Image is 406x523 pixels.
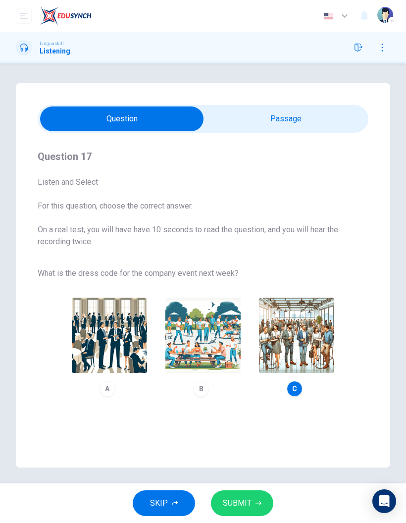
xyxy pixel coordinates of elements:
[372,489,396,513] div: Open Intercom Messenger
[223,496,252,510] span: SUBMIT
[100,381,115,397] div: A
[38,176,368,188] span: Listen and Select
[38,200,368,212] span: For this question, choose the correct answer.
[38,267,368,279] span: What is the dress code for the company event next week?
[40,40,64,47] span: Linguaskill
[377,7,393,23] img: Profile picture
[38,224,368,248] span: On a real test, you will have have 10 seconds to read the question, and you will hear the recordi...
[254,293,339,401] button: C
[67,293,152,401] button: A
[193,381,209,397] div: B
[72,298,147,373] img: A
[165,298,241,373] img: B
[38,149,368,164] h4: Question 17
[161,293,245,401] button: B
[40,47,70,55] h1: Listening
[259,298,334,373] img: C
[150,496,168,510] span: SKIP
[133,490,195,516] button: SKIP
[16,8,32,24] button: open mobile menu
[40,6,92,26] img: EduSynch logo
[322,12,335,20] img: en
[287,381,303,397] div: C
[211,490,273,516] button: SUBMIT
